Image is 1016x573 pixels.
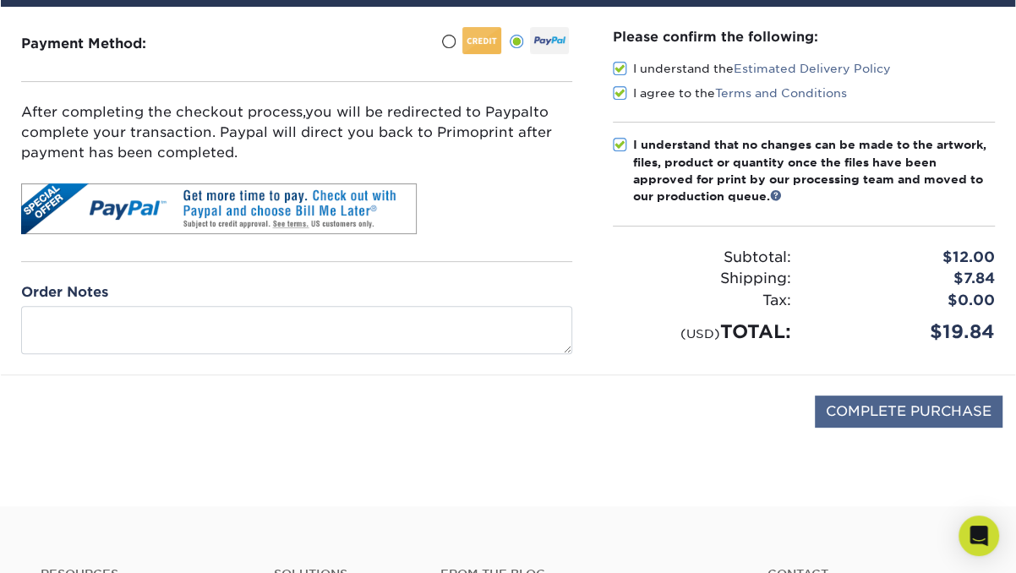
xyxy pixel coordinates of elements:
[21,102,572,163] div: After completing the checkout process, to complete your transaction. Paypal will direct you back ...
[600,290,804,312] div: Tax:
[804,247,1008,269] div: $12.00
[305,104,533,120] span: you will be redirected to Paypal
[734,62,891,75] a: Estimated Delivery Policy
[21,183,417,234] img: Bill Me Later
[804,268,1008,290] div: $7.84
[21,35,188,52] h3: Payment Method:
[600,318,804,346] div: TOTAL:
[633,136,995,205] div: I understand that no changes can be made to the artwork, files, product or quantity once the file...
[804,290,1008,312] div: $0.00
[613,27,995,46] div: Please confirm the following:
[14,396,98,445] img: DigiCert Secured Site Seal
[959,516,999,556] div: Open Intercom Messenger
[21,282,108,303] label: Order Notes
[815,396,1002,428] input: COMPLETE PURCHASE
[613,60,891,77] label: I understand the
[613,85,847,101] label: I agree to the
[680,326,720,341] small: (USD)
[600,247,804,269] div: Subtotal:
[804,318,1008,346] div: $19.84
[600,268,804,290] div: Shipping:
[715,86,847,100] a: Terms and Conditions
